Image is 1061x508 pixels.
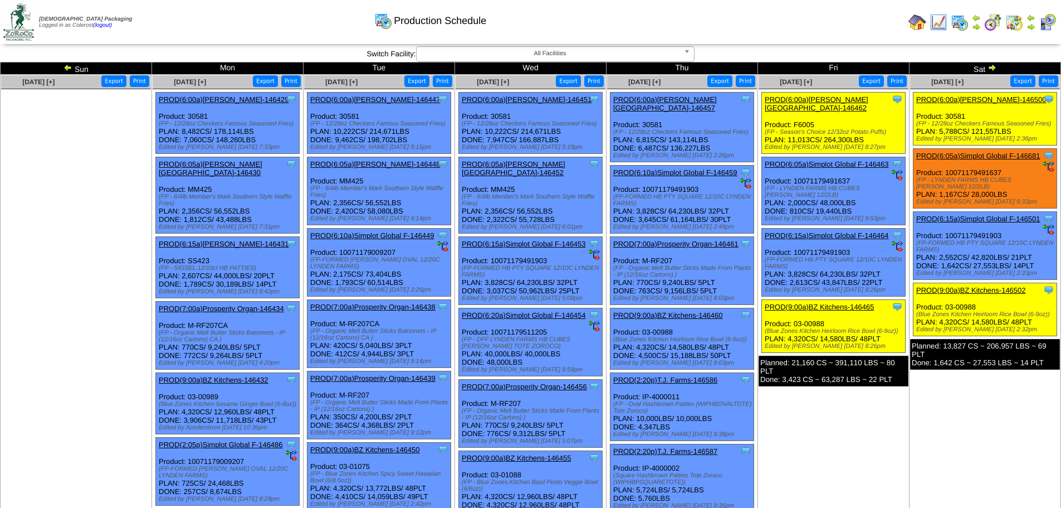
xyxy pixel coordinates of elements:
[613,401,754,414] div: (FP - Oval Hashbrown Patties (WIPHBOVALTOTE) Tote Zoroco)
[610,237,754,305] div: Product: M-RF207 PLAN: 770CS / 9,240LBS / 5PLT DONE: 763CS / 9,156LBS / 5PLT
[613,431,754,438] div: Edited by [PERSON_NAME] [DATE] 9:38pm
[613,224,754,230] div: Edited by [PERSON_NAME] [DATE] 2:48pm
[765,257,905,270] div: (FP-FORMED HB PTY SQUARE 12/10C LYNDEN FARMS)
[892,241,903,252] img: ediSmall.gif
[613,95,717,112] a: PROD(6:00a)[PERSON_NAME][GEOGRAPHIC_DATA]-146457
[610,166,754,234] div: Product: 10071179491903 PLAN: 3,828CS / 64,230LBS / 32PLT DONE: 3,645CS / 61,164LBS / 30PLT
[610,308,754,370] div: Product: 03-00988 PLAN: 4,320CS / 14,580LBS / 48PLT DONE: 4,500CS / 15,188LBS / 50PLT
[374,12,392,30] img: calendarprod.gif
[916,136,1057,142] div: Edited by [PERSON_NAME] [DATE] 2:36pm
[459,93,603,154] div: Product: 30581 PLAN: 10,222CS / 214,671LBS DONE: 7,947CS / 166,887LBS
[892,94,903,105] img: Tooltip
[462,408,602,421] div: (FP - Organic Melt Butter Sticks Made From Plants - IP (12/16oz Cartons) )
[286,238,297,249] img: Tooltip
[759,356,908,386] div: Planned: 21,160 CS ~ 391,110 LBS ~ 80 PLT Done: 3,423 CS ~ 63,287 LBS ~ 22 PLT
[740,178,751,189] img: ediSmall.gif
[310,144,451,151] div: Edited by [PERSON_NAME] [DATE] 9:15pm
[159,160,262,177] a: PROD(6:05a)[PERSON_NAME][GEOGRAPHIC_DATA]-146430
[707,75,732,87] button: Export
[1039,75,1058,87] button: Print
[892,301,903,312] img: Tooltip
[310,446,420,454] a: PROD(9:00a)BZ Kitchens-146450
[462,383,587,391] a: PROD(7:00a)Prosperity Organ-146456
[459,237,603,305] div: Product: 10071179491903 PLAN: 3,828CS / 64,230LBS / 32PLT DONE: 3,037CS / 50,962LBS / 25PLT
[462,336,602,350] div: (FP - DFF LYNDEN FARMS HB CUBES [PERSON_NAME] TOTE ZOROCO)
[462,265,602,278] div: (FP-FORMED HB PTY SQUARE 12/10C LYNDEN FARMS)
[159,144,299,151] div: Edited by [PERSON_NAME] [DATE] 7:33pm
[152,62,304,75] td: Mon
[159,424,299,431] div: Edited by Acederstrom [DATE] 10:36pm
[156,157,300,234] div: Product: MM425 PLAN: 2,356CS / 56,552LBS DONE: 1,812CS / 43,488LBS
[1039,13,1057,31] img: calendarcustomer.gif
[310,399,451,413] div: (FP - Organic Melt Butter Sticks Made From Plants - IP (12/16oz Cartons) )
[286,303,297,314] img: Tooltip
[307,300,451,368] div: Product: M-RF207CA PLAN: 420CS / 5,040LBS / 3PLT DONE: 412CS / 4,944LBS / 3PLT
[437,230,448,241] img: Tooltip
[22,78,55,86] a: [DATE] [+]
[455,62,607,75] td: Wed
[930,13,947,31] img: line_graph.gif
[286,374,297,385] img: Tooltip
[892,170,903,181] img: ediSmall.gif
[589,452,600,463] img: Tooltip
[477,78,509,86] span: [DATE] [+]
[887,75,907,87] button: Print
[159,240,289,248] a: PROD(6:15a)[PERSON_NAME]-146431
[462,454,571,462] a: PROD(9:00a)BZ Kitchens-146455
[462,144,602,151] div: Edited by [PERSON_NAME] [DATE] 5:19pm
[1010,75,1035,87] button: Export
[736,75,755,87] button: Print
[916,286,1026,294] a: PROD(9:00a)BZ Kitchens-146502
[910,62,1061,75] td: Sat
[286,439,297,450] img: Tooltip
[159,265,299,272] div: (FP - SIGSEL 12/10ct HB PATTIES)
[765,328,905,335] div: (Blue Zones Kitchen Heirloom Rice Bowl (6-9oz))
[310,328,451,341] div: (FP - Organic Melt Butter Sticks Batonnets - IP (12/16oz Cartons) CA )
[159,441,283,449] a: PROD(2:05p)Simplot Global F-146486
[589,94,600,105] img: Tooltip
[421,47,679,60] span: All Facilities
[462,366,602,373] div: Edited by [PERSON_NAME] [DATE] 8:59pm
[63,63,72,72] img: arrowleft.gif
[913,212,1057,280] div: Product: 10071179491903 PLAN: 2,552CS / 42,820LBS / 21PLT DONE: 1,642CS / 27,553LBS / 14PLT
[762,300,906,353] div: Product: 03-00988 PLAN: 4,320CS / 14,580LBS / 48PLT
[916,199,1057,205] div: Edited by [PERSON_NAME] [DATE] 6:32pm
[780,78,812,86] span: [DATE] [+]
[462,311,586,320] a: PROD(6:20a)Simplot Global F-146454
[174,78,206,86] span: [DATE] [+]
[916,215,1040,223] a: PROD(6:15a)Simplot Global F-146501
[765,185,905,199] div: (FP - LYNDEN FARMS HB CUBES [PERSON_NAME] 12/2LB)
[916,326,1057,333] div: Edited by [PERSON_NAME] [DATE] 2:32pm
[628,78,661,86] a: [DATE] [+]
[462,295,602,302] div: Edited by [PERSON_NAME] [DATE] 5:08pm
[39,16,132,22] span: [DEMOGRAPHIC_DATA] Packaging
[589,309,600,321] img: Tooltip
[437,94,448,105] img: Tooltip
[916,240,1057,253] div: (FP-FORMED HB PTY SQUARE 12/10C LYNDEN FARMS)
[307,229,451,297] div: Product: 10071179009207 PLAN: 2,175CS / 73,404LBS DONE: 1,793CS / 60,514LBS
[984,13,1002,31] img: calendarblend.gif
[910,339,1060,370] div: Planned: 13,827 CS ~ 206,957 LBS ~ 69 PLT Done: 1,642 CS ~ 27,553 LBS ~ 14 PLT
[394,15,486,27] span: Production Schedule
[404,75,429,87] button: Export
[159,376,268,384] a: PROD(9:00a)BZ Kitchens-146432
[859,75,884,87] button: Export
[913,283,1057,336] div: Product: 03-00988 PLAN: 4,320CS / 14,580LBS / 48PLT
[762,229,906,297] div: Product: 10071179491903 PLAN: 3,828CS / 64,230LBS / 32PLT DONE: 2,613CS / 43,847LBS / 22PLT
[437,372,448,384] img: Tooltip
[1043,161,1054,172] img: ediSmall.gif
[310,231,434,240] a: PROD(6:10a)Simplot Global F-146449
[1026,13,1035,22] img: arrowleft.gif
[610,373,754,441] div: Product: IP-4000011 PLAN: 10,000LBS / 10,000LBS DONE: 4,347LBS
[310,185,451,199] div: (FP - 6/4lb Member's Mark Southern Style Waffle Fries)
[613,336,754,343] div: (Blue Zones Kitchen Heirloom Rice Bowl (6-9oz))
[589,321,600,332] img: ediSmall.gif
[916,270,1057,277] div: Edited by [PERSON_NAME] [DATE] 2:33pm
[437,444,448,455] img: Tooltip
[931,78,964,86] a: [DATE] [+]
[740,374,751,385] img: Tooltip
[1005,13,1023,31] img: calendarinout.gif
[286,94,297,105] img: Tooltip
